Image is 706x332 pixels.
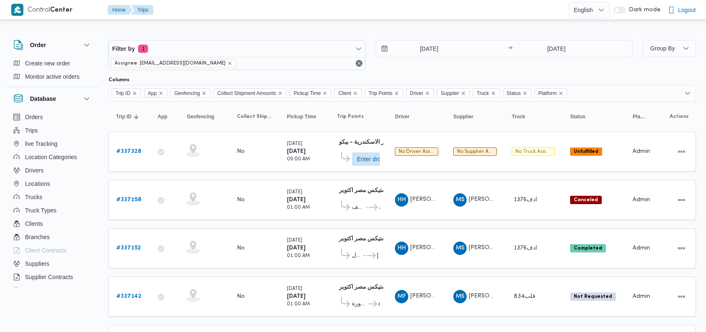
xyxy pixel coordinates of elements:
b: اجيليتى لوجيستيكس مصر اكتوبر [339,285,415,290]
span: Not Requested [570,292,616,301]
span: Client Contracts [25,245,67,255]
span: Dark mode [626,7,661,13]
span: MS [456,193,465,207]
div: Muhammad Slah Abad Alhada Abad Alhamaid [453,193,467,207]
button: Truck Types [10,204,95,217]
span: Clients [25,219,43,229]
a: #337152 [116,243,141,253]
svg: Sorted in descending order [133,113,140,120]
div: No [237,196,245,204]
b: Canceled [574,197,598,202]
span: Driver [410,89,423,98]
span: مترو ماركت فرع ويصا واصف [352,202,364,212]
span: App [148,89,157,98]
span: Group By [650,45,675,52]
button: Enter dropoff details [352,152,399,166]
button: Pickup Time [284,110,325,123]
button: Remove Trip ID from selection in this group [132,91,137,96]
button: Open list of options [684,90,691,97]
button: Supplier [450,110,500,123]
small: [DATE] [287,238,302,243]
span: Trip ID [112,88,141,97]
span: [PERSON_NAME] [PERSON_NAME] [PERSON_NAME] [469,197,615,202]
span: Status [503,88,531,97]
b: [DATE] [287,294,306,299]
span: 1376ادف [514,245,537,251]
button: Remove App from selection in this group [158,91,163,96]
button: Remove Trip Points from selection in this group [394,91,399,96]
button: Remove Supplier from selection in this group [461,91,466,96]
div: No [237,245,245,252]
b: # 337152 [116,245,141,251]
button: Trips [10,124,95,137]
button: Remove Driver from selection in this group [425,91,430,96]
b: [DATE] [287,245,306,251]
span: Orders [25,112,43,122]
span: [PERSON_NAME] [377,251,380,261]
b: # 337158 [116,197,141,202]
button: Branches [10,230,95,244]
button: Platform [629,110,650,123]
span: Trip ID [116,89,131,98]
small: 01:00 AM [287,205,310,210]
button: Status [567,110,621,123]
b: # 337328 [116,149,141,154]
span: Collect Shipment Amounts [237,113,272,120]
img: X8yXhbKr1z7QwAAAABJRU5ErkJggg== [11,4,23,16]
span: Location Categories [25,152,77,162]
input: Press the down key to open a popover containing a calendar. [376,40,471,57]
button: Truck [508,110,558,123]
span: Truck [512,113,525,120]
div: No [237,293,245,300]
b: Not Requested [574,294,612,299]
span: Truck [477,89,489,98]
b: اجيليتى لوجيستيكس مصر اكتوبر [339,188,415,193]
button: Supplier Contracts [10,270,95,284]
span: Pickup Time [294,89,321,98]
span: 1 active filters [138,45,148,53]
button: Remove Collect Shipment Amounts from selection in this group [278,91,283,96]
span: [PERSON_NAME] [PERSON_NAME] [410,245,507,250]
button: Remove Pickup Time from selection in this group [322,91,327,96]
span: Supplier [453,113,473,120]
span: تارجت جروب للمواد الغذائية المنصورة [352,299,367,309]
button: Remove Status from selection in this group [523,91,528,96]
span: No Truck Assigned [512,147,555,156]
span: 1376ادف [514,197,537,202]
span: Trip Points [337,113,364,120]
span: Admin [633,197,650,202]
small: 09:00 AM [287,157,310,162]
span: Completed [570,244,606,252]
small: 01:00 AM [287,254,310,258]
span: Platform [633,113,647,120]
span: Trip Points [369,89,392,98]
button: Actions [675,290,688,303]
button: Location Categories [10,150,95,164]
button: Devices [10,284,95,297]
span: Collect Shipment Amounts [214,88,286,97]
span: [PERSON_NAME] [PERSON_NAME] [410,197,507,202]
span: 834قلب [514,294,535,299]
button: Filter by1 active filters [109,40,365,57]
label: Columns [108,77,129,83]
b: Completed [574,246,602,251]
span: Filter by [112,44,135,54]
span: [PERSON_NAME] [PERSON_NAME] [PERSON_NAME] [469,245,615,250]
button: Locations [10,177,95,190]
span: No supplier assigned [457,149,507,154]
span: Status [507,89,521,98]
span: Pickup Time [287,113,316,120]
span: Enter dropoff details [357,152,394,166]
div: Muhammad Slah Abad Alhada Abad Alhamaid [453,290,467,303]
span: Geofencing [171,88,210,97]
span: Create new order [25,58,70,68]
button: Group By [643,40,696,57]
button: Suppliers [10,257,95,270]
button: Remove Truck from selection in this group [491,91,496,96]
span: No Driver Assigned [395,147,438,156]
span: Admin [633,294,650,299]
span: سبينس مزار مول [352,251,362,261]
button: Client Contracts [10,244,95,257]
button: live Tracking [10,137,95,150]
span: Canceled [570,196,602,204]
